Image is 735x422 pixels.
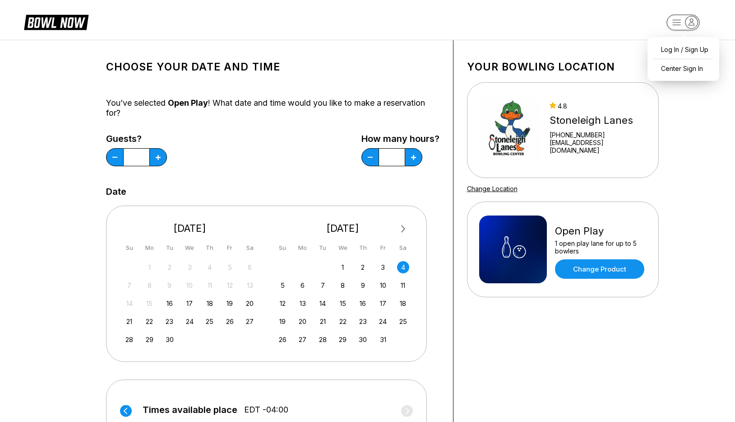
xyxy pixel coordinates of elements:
div: Choose Monday, October 13th, 2025 [296,297,309,309]
span: EDT -04:00 [244,405,288,415]
div: Choose Saturday, October 18th, 2025 [397,297,409,309]
div: Choose Friday, September 19th, 2025 [224,297,236,309]
div: Not available Thursday, September 4th, 2025 [203,261,216,273]
div: 1 open play lane for up to 5 bowlers [555,239,647,255]
span: Times available place [143,405,237,415]
div: Choose Friday, October 24th, 2025 [377,315,389,328]
a: Log In / Sign Up [652,42,715,57]
div: Tu [163,242,176,254]
div: Not available Sunday, September 7th, 2025 [123,279,135,291]
div: Choose Tuesday, October 21st, 2025 [317,315,329,328]
div: Choose Thursday, October 9th, 2025 [357,279,369,291]
a: Change Product [555,259,644,279]
div: Choose Thursday, October 23rd, 2025 [357,315,369,328]
div: Fr [377,242,389,254]
div: [PHONE_NUMBER] [550,131,646,139]
button: Next Month [396,222,411,236]
img: Stoneleigh Lanes [479,96,542,164]
div: Choose Friday, October 3rd, 2025 [377,261,389,273]
label: Date [106,187,126,197]
div: Choose Friday, October 17th, 2025 [377,297,389,309]
div: Choose Monday, September 29th, 2025 [143,333,156,346]
div: Choose Friday, October 10th, 2025 [377,279,389,291]
div: Choose Sunday, October 26th, 2025 [277,333,289,346]
a: Change Location [467,185,518,192]
h1: Your bowling location [467,61,659,73]
div: Mo [143,242,156,254]
div: Choose Tuesday, October 14th, 2025 [317,297,329,309]
img: Open Play [479,216,547,283]
div: Choose Wednesday, October 22nd, 2025 [337,315,349,328]
div: Choose Wednesday, October 29th, 2025 [337,333,349,346]
div: Choose Friday, September 26th, 2025 [224,315,236,328]
a: [EMAIL_ADDRESS][DOMAIN_NAME] [550,139,646,154]
div: Choose Saturday, September 27th, 2025 [244,315,256,328]
div: Not available Monday, September 15th, 2025 [143,297,156,309]
div: Sa [244,242,256,254]
div: Choose Tuesday, September 30th, 2025 [163,333,176,346]
div: Not available Wednesday, September 3rd, 2025 [184,261,196,273]
label: Guests? [106,134,167,144]
div: We [184,242,196,254]
div: Not available Friday, September 5th, 2025 [224,261,236,273]
div: Choose Wednesday, October 15th, 2025 [337,297,349,309]
div: Choose Saturday, October 4th, 2025 [397,261,409,273]
div: Choose Sunday, October 5th, 2025 [277,279,289,291]
div: Choose Tuesday, September 23rd, 2025 [163,315,176,328]
div: Sa [397,242,409,254]
div: Not available Saturday, September 6th, 2025 [244,261,256,273]
div: [DATE] [120,222,260,234]
div: Th [357,242,369,254]
div: Choose Wednesday, September 24th, 2025 [184,315,196,328]
div: Not available Monday, September 1st, 2025 [143,261,156,273]
div: Choose Monday, September 22nd, 2025 [143,315,156,328]
div: Not available Thursday, September 11th, 2025 [203,279,216,291]
div: Not available Wednesday, September 10th, 2025 [184,279,196,291]
div: Choose Thursday, October 2nd, 2025 [357,261,369,273]
div: Choose Thursday, September 18th, 2025 [203,297,216,309]
div: Choose Sunday, October 12th, 2025 [277,297,289,309]
div: Mo [296,242,309,254]
div: Choose Tuesday, September 16th, 2025 [163,297,176,309]
div: Tu [317,242,329,254]
div: Not available Sunday, September 14th, 2025 [123,297,135,309]
div: Choose Sunday, September 28th, 2025 [123,333,135,346]
a: Center Sign In [652,61,715,76]
div: Choose Wednesday, September 17th, 2025 [184,297,196,309]
div: Not available Tuesday, September 9th, 2025 [163,279,176,291]
div: Not available Friday, September 12th, 2025 [224,279,236,291]
div: Choose Saturday, October 11th, 2025 [397,279,409,291]
div: We [337,242,349,254]
div: Choose Sunday, October 19th, 2025 [277,315,289,328]
div: Not available Tuesday, September 2nd, 2025 [163,261,176,273]
div: [DATE] [273,222,413,234]
div: Choose Saturday, September 20th, 2025 [244,297,256,309]
label: How many hours? [361,134,439,144]
div: month 2025-09 [122,260,258,346]
div: You’ve selected ! What date and time would you like to make a reservation for? [106,98,439,118]
div: Choose Thursday, October 30th, 2025 [357,333,369,346]
div: Choose Monday, October 6th, 2025 [296,279,309,291]
div: Choose Monday, October 20th, 2025 [296,315,309,328]
span: Open Play [168,98,208,108]
div: Not available Monday, September 8th, 2025 [143,279,156,291]
h1: Choose your Date and time [106,61,439,73]
div: Fr [224,242,236,254]
div: Choose Friday, October 31st, 2025 [377,333,389,346]
div: month 2025-10 [275,260,411,346]
div: Choose Monday, October 27th, 2025 [296,333,309,346]
div: Choose Thursday, October 16th, 2025 [357,297,369,309]
div: Choose Saturday, October 25th, 2025 [397,315,409,328]
div: Choose Wednesday, October 8th, 2025 [337,279,349,291]
div: Su [123,242,135,254]
div: Th [203,242,216,254]
div: Choose Tuesday, October 28th, 2025 [317,333,329,346]
div: Open Play [555,225,647,237]
div: Not available Saturday, September 13th, 2025 [244,279,256,291]
div: Choose Thursday, September 25th, 2025 [203,315,216,328]
div: Choose Tuesday, October 7th, 2025 [317,279,329,291]
div: Choose Sunday, September 21st, 2025 [123,315,135,328]
div: Su [277,242,289,254]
